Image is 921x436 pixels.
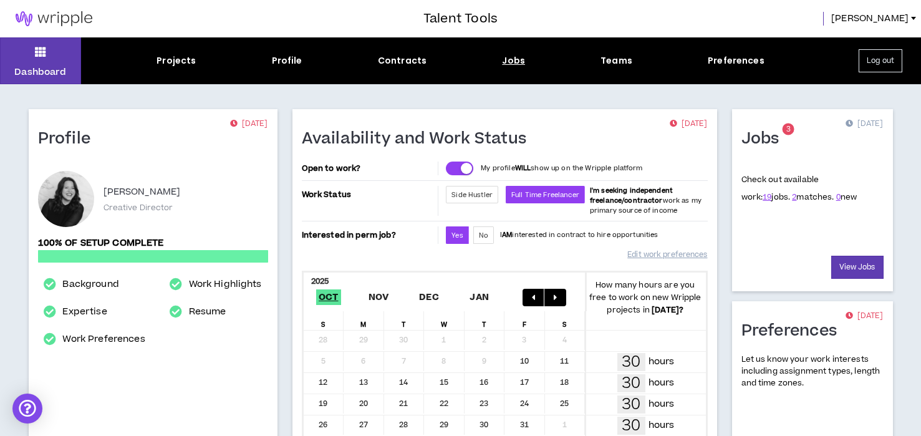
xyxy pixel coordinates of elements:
[304,311,344,330] div: S
[14,65,66,79] p: Dashboard
[465,311,505,330] div: T
[62,332,145,347] a: Work Preferences
[481,163,642,173] p: My profile show up on the Wripple platform
[585,279,706,316] p: How many hours are you free to work on new Wripple projects in
[502,230,512,240] strong: AM
[479,231,488,240] span: No
[831,256,884,279] a: View Jobs
[424,311,465,330] div: W
[38,171,94,227] div: Kristen A.
[649,376,675,390] p: hours
[515,163,531,173] strong: WILL
[189,304,226,319] a: Resume
[831,12,909,26] span: [PERSON_NAME]
[590,186,673,205] b: I'm seeking independent freelance/contractor
[649,355,675,369] p: hours
[230,118,268,130] p: [DATE]
[545,311,586,330] div: S
[652,304,683,316] b: [DATE] ?
[500,230,658,240] p: I interested in contract to hire opportunities
[792,191,796,203] a: 2
[504,311,545,330] div: F
[451,231,463,240] span: Yes
[859,49,902,72] button: Log out
[600,54,632,67] div: Teams
[708,54,764,67] div: Preferences
[302,129,536,149] h1: Availability and Work Status
[649,397,675,411] p: hours
[344,311,384,330] div: M
[417,289,441,305] span: Dec
[670,118,707,130] p: [DATE]
[627,244,707,266] a: Edit work preferences
[467,289,491,305] span: Jan
[741,174,857,203] p: Check out available work:
[62,304,107,319] a: Expertise
[590,186,702,215] span: work as my primary source of income
[741,321,847,341] h1: Preferences
[316,289,341,305] span: Oct
[763,191,790,203] span: jobs.
[189,277,262,292] a: Work Highlights
[836,191,841,203] a: 0
[157,54,196,67] div: Projects
[38,236,268,250] p: 100% of setup complete
[384,311,425,330] div: T
[302,186,436,203] p: Work Status
[378,54,427,67] div: Contracts
[366,289,392,305] span: Nov
[792,191,834,203] span: matches.
[12,394,42,424] div: Open Intercom Messenger
[783,124,794,135] sup: 3
[311,276,329,287] b: 2025
[38,129,100,149] h1: Profile
[302,226,436,244] p: Interested in perm job?
[741,129,789,149] h1: Jobs
[104,185,181,200] p: [PERSON_NAME]
[104,202,173,213] p: Creative Director
[272,54,302,67] div: Profile
[836,191,857,203] span: new
[763,191,771,203] a: 19
[451,190,493,200] span: Side Hustler
[846,118,883,130] p: [DATE]
[302,163,436,173] p: Open to work?
[649,419,675,432] p: hours
[423,9,498,28] h3: Talent Tools
[741,354,884,390] p: Let us know your work interests including assignment types, length and time zones.
[502,54,525,67] div: Jobs
[786,124,791,135] span: 3
[62,277,118,292] a: Background
[846,310,883,322] p: [DATE]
